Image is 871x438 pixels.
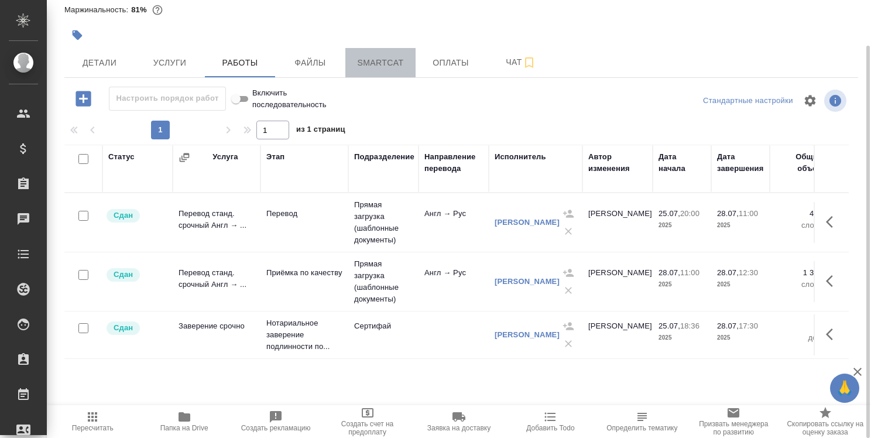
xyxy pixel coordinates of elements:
[717,151,764,174] div: Дата завершения
[266,208,342,220] p: Перевод
[47,405,138,438] button: Пересчитать
[419,261,489,302] td: Англ → Рус
[105,320,167,336] div: Менеджер проверил работу исполнителя, передает ее на следующий этап
[819,320,847,348] button: Здесь прячутся важные кнопки
[424,151,483,174] div: Направление перевода
[830,374,859,403] button: 🙏
[526,424,574,432] span: Добавить Todo
[596,405,688,438] button: Определить тематику
[659,321,680,330] p: 25.07,
[700,92,796,110] div: split button
[160,424,208,432] span: Папка на Drive
[495,218,560,227] a: [PERSON_NAME]
[787,420,864,436] span: Скопировать ссылку на оценку заказа
[717,268,739,277] p: 28.07,
[352,56,409,70] span: Smartcat
[776,279,822,290] p: слово
[819,267,847,295] button: Здесь прячутся важные кнопки
[659,279,705,290] p: 2025
[150,2,165,18] button: 1017.44 RUB;
[348,314,419,355] td: Сертифай
[72,424,114,432] span: Пересчитать
[776,320,822,332] p: 3
[739,268,758,277] p: 12:30
[717,220,764,231] p: 2025
[776,151,822,174] div: Общий объем
[776,208,822,220] p: 465
[739,209,758,218] p: 11:00
[131,5,149,14] p: 81%
[606,424,677,432] span: Определить тематику
[173,314,260,355] td: Заверение срочно
[659,268,680,277] p: 28.07,
[252,87,327,111] span: Включить последовательность
[717,332,764,344] p: 2025
[680,268,699,277] p: 11:00
[717,321,739,330] p: 28.07,
[241,424,311,432] span: Создать рекламацию
[695,420,772,436] span: Призвать менеджера по развитию
[179,152,190,163] button: Сгруппировать
[354,151,414,163] div: Подразделение
[108,151,135,163] div: Статус
[348,252,419,311] td: Прямая загрузка (шаблонные документы)
[266,267,342,279] p: Приёмка по качеству
[348,193,419,252] td: Прямая загрузка (шаблонные документы)
[495,330,560,339] a: [PERSON_NAME]
[105,208,167,224] div: Менеджер проверил работу исполнителя, передает ее на следующий этап
[824,90,849,112] span: Посмотреть информацию
[105,267,167,283] div: Менеджер проверил работу исполнителя, передает ее на следующий этап
[819,208,847,236] button: Здесь прячутся важные кнопки
[588,151,647,174] div: Автор изменения
[423,56,479,70] span: Оплаты
[776,267,822,279] p: 1 303
[582,314,653,355] td: [PERSON_NAME]
[717,279,764,290] p: 2025
[688,405,779,438] button: Призвать менеджера по развитию
[321,405,413,438] button: Создать счет на предоплату
[64,5,131,14] p: Маржинальность:
[71,56,128,70] span: Детали
[780,405,871,438] button: Скопировать ссылку на оценку заказа
[680,321,699,330] p: 18:36
[142,56,198,70] span: Услуги
[64,22,90,48] button: Добавить тэг
[427,424,491,432] span: Заявка на доставку
[659,220,705,231] p: 2025
[776,220,822,231] p: слово
[659,332,705,344] p: 2025
[328,420,406,436] span: Создать счет на предоплату
[173,261,260,302] td: Перевод станд. срочный Англ → ...
[266,151,284,163] div: Этап
[173,202,260,243] td: Перевод станд. срочный Англ → ...
[114,322,133,334] p: Сдан
[835,376,855,401] span: 🙏
[282,56,338,70] span: Файлы
[582,261,653,302] td: [PERSON_NAME]
[776,332,822,344] p: док.
[680,209,699,218] p: 20:00
[230,405,321,438] button: Создать рекламацию
[212,56,268,70] span: Работы
[419,202,489,243] td: Англ → Рус
[717,209,739,218] p: 28.07,
[114,269,133,280] p: Сдан
[505,405,596,438] button: Добавить Todo
[138,405,229,438] button: Папка на Drive
[796,87,824,115] span: Настроить таблицу
[739,321,758,330] p: 17:30
[413,405,505,438] button: Заявка на доставку
[495,151,546,163] div: Исполнитель
[212,151,238,163] div: Услуга
[67,87,100,111] button: Добавить работу
[659,209,680,218] p: 25.07,
[659,151,705,174] div: Дата начала
[493,55,549,70] span: Чат
[266,317,342,353] p: Нотариальное заверение подлинности по...
[495,277,560,286] a: [PERSON_NAME]
[296,122,345,139] span: из 1 страниц
[582,202,653,243] td: [PERSON_NAME]
[114,210,133,221] p: Сдан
